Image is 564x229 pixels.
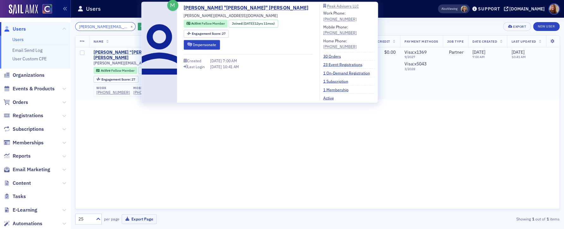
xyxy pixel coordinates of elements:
[94,50,203,61] a: [PERSON_NAME] "[PERSON_NAME]" [PERSON_NAME]
[191,21,201,26] span: Active
[327,4,359,8] div: Peak Advisers LLC
[187,59,201,63] div: Created
[78,216,92,222] div: 25
[323,53,345,59] a: 30 Orders
[223,64,239,69] span: 10:41 AM
[404,39,438,44] span: Payment Methods
[3,26,26,33] a: Users
[223,58,237,63] span: 7:00 AM
[533,22,560,31] a: New User
[441,7,458,11] span: Viewing
[323,16,356,22] a: [PHONE_NUMBER]
[9,4,38,15] img: SailAMX
[3,85,55,92] a: Events & Products
[138,23,164,31] button: AddFilter
[323,30,356,36] a: [PHONE_NUMBER]
[187,65,205,68] div: Last Login
[229,20,278,27] div: Joined: 2012-08-31 00:00:00
[86,5,101,13] h1: Users
[509,6,545,12] div: [DOMAIN_NAME]
[13,139,44,146] span: Memberships
[96,69,134,73] a: Active Fellow Member
[192,31,222,36] span: Engagement Score :
[94,39,104,44] span: Name
[3,126,44,133] a: Subscriptions
[3,180,31,187] a: Content
[323,78,352,84] a: 1 Subscription
[3,220,42,227] a: Automations
[531,216,535,222] strong: 1
[3,99,28,106] a: Orders
[323,38,356,50] div: Home Phone:
[472,39,497,44] span: Date Created
[184,20,227,27] div: Active: Active: Fellow Member
[133,90,167,95] a: [PHONE_NUMBER]
[184,13,278,19] span: [PERSON_NAME][EMAIL_ADDRESS][DOMAIN_NAME]
[3,72,45,79] a: Organizations
[323,10,356,22] div: Work Phone:
[184,40,220,50] button: Impersonate
[478,6,500,12] div: Support
[3,193,26,200] a: Tasks
[101,77,131,81] span: Engagement Score :
[122,214,157,224] button: Export Page
[13,166,50,173] span: Email Marketing
[133,86,167,90] div: mobile
[232,21,244,26] span: Joined :
[38,4,52,15] a: View Homepage
[3,153,31,160] a: Reports
[13,153,31,160] span: Reports
[13,99,28,106] span: Orders
[111,68,135,73] span: Fellow Member
[404,61,427,67] span: Visa : x5043
[75,22,136,31] input: Search…
[96,90,130,95] a: [PHONE_NUMBER]
[138,67,188,74] div: Joined: 2012-08-31 00:00:00
[545,216,550,222] strong: 1
[104,216,119,222] label: per page
[3,166,50,173] a: Email Marketing
[472,55,485,59] time: 7:00 AM
[13,126,44,133] span: Subscriptions
[323,62,367,67] a: 23 Event Registrations
[513,25,526,28] div: Export
[3,139,44,146] a: Memberships
[504,7,547,11] button: [DOMAIN_NAME]
[447,50,464,55] div: Partner
[549,3,560,15] span: Profile
[441,7,447,11] div: Also
[13,220,42,227] span: Automations
[244,21,253,26] span: [DATE]
[404,55,438,59] span: 9 / 2027
[94,61,188,65] span: [PERSON_NAME][EMAIL_ADDRESS][DOMAIN_NAME]
[323,44,356,50] div: [PHONE_NUMBER]
[403,216,560,222] div: Showing out of items
[13,193,26,200] span: Tasks
[201,21,225,26] span: Fellow Member
[461,6,467,12] span: Lauren Standiford
[101,68,111,73] span: Active
[184,4,313,12] a: [PERSON_NAME] "[PERSON_NAME]" [PERSON_NAME]
[101,78,135,81] div: 27
[94,67,137,74] div: Active: Active: Fellow Member
[13,26,26,33] span: Users
[323,87,353,92] a: 1 Membership
[404,49,427,55] span: Visa : x1369
[12,47,42,53] a: Email Send Log
[42,4,52,14] img: SailAMX
[472,49,485,55] span: [DATE]
[129,23,135,29] button: ×
[13,180,31,187] span: Content
[12,56,47,62] a: User Custom CPE
[323,70,374,75] a: 1 On-Demand Registration
[323,24,356,36] div: Mobile Phone:
[323,95,338,100] a: Active
[94,76,138,83] div: Engagement Score: 27
[404,67,438,71] span: 3 / 2028
[447,39,464,44] span: Job Type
